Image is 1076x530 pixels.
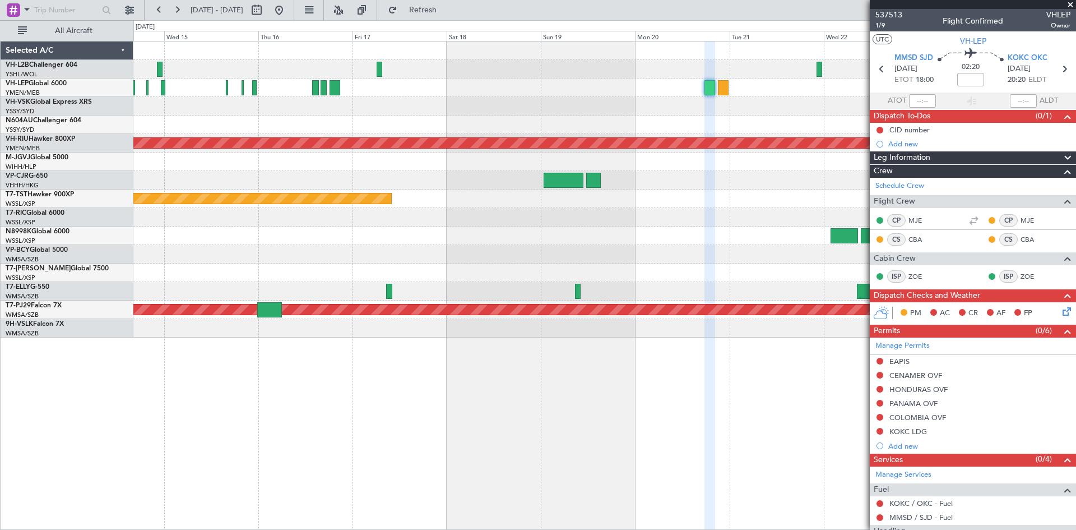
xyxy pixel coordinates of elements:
[136,22,155,32] div: [DATE]
[908,234,934,245] a: CBA
[889,499,953,508] a: KOKC / OKC - Fuel
[1021,215,1046,225] a: MJE
[916,75,934,86] span: 18:00
[999,233,1018,246] div: CS
[6,126,34,134] a: YSSY/SYD
[6,255,39,264] a: WMSA/SZB
[875,21,902,30] span: 1/9
[999,270,1018,283] div: ISP
[889,371,942,380] div: CENAMER OVF
[874,110,930,123] span: Dispatch To-Dos
[6,228,31,235] span: N8998K
[6,181,39,190] a: VHHH/HKG
[888,139,1070,149] div: Add new
[353,31,447,41] div: Fri 17
[889,385,948,394] div: HONDURAS OVF
[6,144,40,153] a: YMEN/MEB
[6,89,40,97] a: YMEN/MEB
[12,22,122,40] button: All Aircraft
[1021,234,1046,245] a: CBA
[6,80,67,87] a: VH-LEPGlobal 6000
[6,117,81,124] a: N604AUChallenger 604
[6,200,35,208] a: WSSL/XSP
[6,302,62,309] a: T7-PJ29Falcon 7X
[34,2,99,19] input: Trip Number
[1024,308,1032,319] span: FP
[874,165,893,178] span: Crew
[889,399,938,408] div: PANAMA OVF
[6,191,74,198] a: T7-TSTHawker 900XP
[996,308,1005,319] span: AF
[874,483,889,496] span: Fuel
[889,513,953,522] a: MMSD / SJD - Fuel
[6,99,92,105] a: VH-VSKGlobal Express XRS
[6,163,36,171] a: WIHH/HLP
[1008,63,1031,75] span: [DATE]
[874,454,903,467] span: Services
[6,292,39,301] a: WMSA/SZB
[6,265,71,272] span: T7-[PERSON_NAME]
[6,247,30,254] span: VP-BCY
[888,441,1070,451] div: Add new
[875,9,902,21] span: 537513
[6,247,68,254] a: VP-BCYGlobal 5000
[6,302,31,309] span: T7-PJ29
[164,31,258,41] div: Wed 15
[1028,75,1046,86] span: ELDT
[6,107,34,116] a: YSSY/SYD
[1040,95,1058,107] span: ALDT
[6,329,39,338] a: WMSA/SZB
[6,154,30,161] span: M-JGVJ
[6,218,35,227] a: WSSL/XSP
[447,31,541,41] div: Sat 18
[887,214,906,227] div: CP
[635,31,729,41] div: Mon 20
[6,210,26,216] span: T7-RIC
[6,70,38,79] a: YSHL/WOL
[6,99,30,105] span: VH-VSK
[909,94,936,108] input: --:--
[6,237,35,245] a: WSSL/XSP
[1036,110,1052,122] span: (0/1)
[874,252,916,265] span: Cabin Crew
[6,154,68,161] a: M-JGVJGlobal 5000
[6,117,33,124] span: N604AU
[910,308,921,319] span: PM
[6,210,64,216] a: T7-RICGlobal 6000
[874,325,900,338] span: Permits
[6,274,35,282] a: WSSL/XSP
[1036,453,1052,465] span: (0/4)
[6,284,49,291] a: T7-ELLYG-550
[6,191,27,198] span: T7-TST
[887,233,906,246] div: CS
[541,31,635,41] div: Sun 19
[6,62,29,68] span: VH-L2B
[874,195,915,208] span: Flight Crew
[6,311,39,319] a: WMSA/SZB
[889,427,927,436] div: KOKC LDG
[1008,75,1026,86] span: 20:20
[6,80,29,87] span: VH-LEP
[6,173,29,179] span: VP-CJR
[894,53,933,64] span: MMSD SJD
[875,469,931,481] a: Manage Services
[1046,21,1070,30] span: Owner
[29,27,118,35] span: All Aircraft
[962,62,980,73] span: 02:20
[874,151,930,164] span: Leg Information
[6,136,75,142] a: VH-RIUHawker 800XP
[824,31,918,41] div: Wed 22
[730,31,824,41] div: Tue 21
[873,34,892,44] button: UTC
[383,1,450,19] button: Refresh
[894,75,913,86] span: ETOT
[6,321,64,328] a: 9H-VSLKFalcon 7X
[968,308,978,319] span: CR
[1036,325,1052,337] span: (0/6)
[888,95,906,107] span: ATOT
[1008,53,1047,64] span: KOKC OKC
[908,215,934,225] a: MJE
[960,35,986,47] span: VH-LEP
[875,181,924,192] a: Schedule Crew
[6,265,109,272] a: T7-[PERSON_NAME]Global 7500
